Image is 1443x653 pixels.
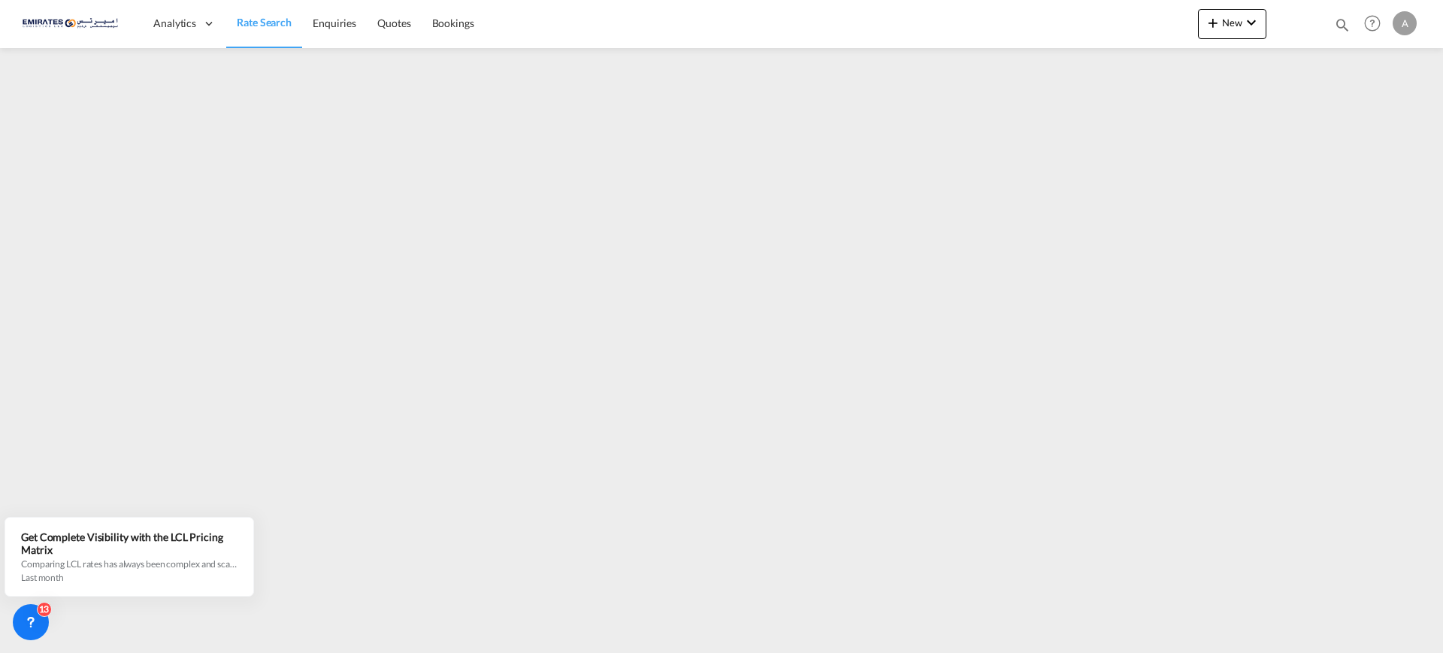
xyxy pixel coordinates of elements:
div: A [1393,11,1417,35]
span: Enquiries [313,17,356,29]
md-icon: icon-chevron-down [1242,14,1260,32]
span: Rate Search [237,16,292,29]
span: Quotes [377,17,410,29]
span: Bookings [432,17,474,29]
md-icon: icon-plus 400-fg [1204,14,1222,32]
img: c67187802a5a11ec94275b5db69a26e6.png [23,7,124,41]
div: Help [1360,11,1393,38]
div: icon-magnify [1334,17,1351,39]
button: icon-plus 400-fgNewicon-chevron-down [1198,9,1266,39]
span: New [1204,17,1260,29]
span: Analytics [153,16,196,31]
md-icon: icon-magnify [1334,17,1351,33]
span: Help [1360,11,1385,36]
